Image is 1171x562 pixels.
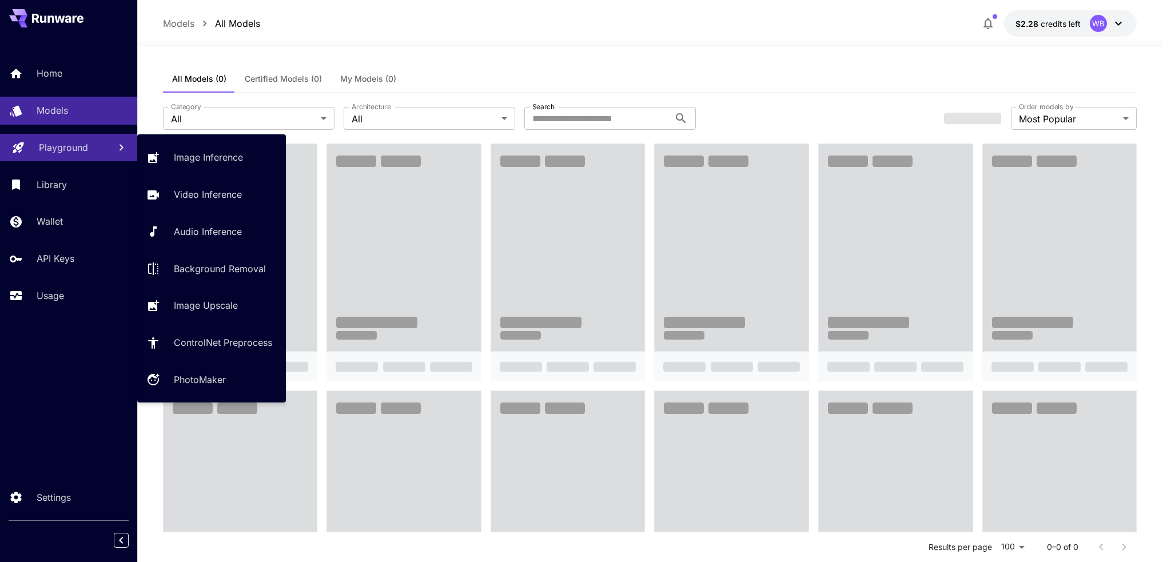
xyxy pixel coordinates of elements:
a: Audio Inference [137,218,286,246]
p: Image Upscale [174,298,238,312]
label: Search [532,102,555,111]
span: My Models (0) [340,74,396,84]
p: Home [37,66,62,80]
span: $2.28 [1015,19,1041,29]
p: All Models [215,17,260,30]
nav: breadcrumb [163,17,260,30]
p: Image Inference [174,150,243,164]
div: $2.28194 [1015,18,1081,30]
span: credits left [1041,19,1081,29]
p: Settings [37,491,71,504]
a: Background Removal [137,254,286,282]
div: Collapse sidebar [122,530,137,551]
button: $2.28194 [1004,10,1137,37]
div: 100 [997,539,1029,555]
p: Models [163,17,194,30]
p: PhotoMaker [174,373,226,386]
p: Background Removal [174,262,266,276]
p: Wallet [37,214,63,228]
p: Results per page [929,541,992,553]
p: ControlNet Preprocess [174,336,272,349]
p: API Keys [37,252,74,265]
p: Playground [39,141,88,154]
button: Collapse sidebar [114,533,129,548]
a: Image Inference [137,144,286,172]
div: WB [1090,15,1107,32]
a: Video Inference [137,181,286,209]
span: Certified Models (0) [245,74,322,84]
p: Library [37,178,67,192]
p: Usage [37,289,64,302]
span: All Models (0) [172,74,226,84]
label: Order models by [1019,102,1073,111]
span: All [171,112,316,126]
span: Most Popular [1019,112,1118,126]
p: Audio Inference [174,225,242,238]
p: Models [37,103,68,117]
a: Image Upscale [137,292,286,320]
p: Video Inference [174,188,242,201]
label: Architecture [352,102,391,111]
a: ControlNet Preprocess [137,329,286,357]
p: 0–0 of 0 [1047,541,1078,553]
label: Category [171,102,201,111]
a: PhotoMaker [137,366,286,394]
span: All [352,112,497,126]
